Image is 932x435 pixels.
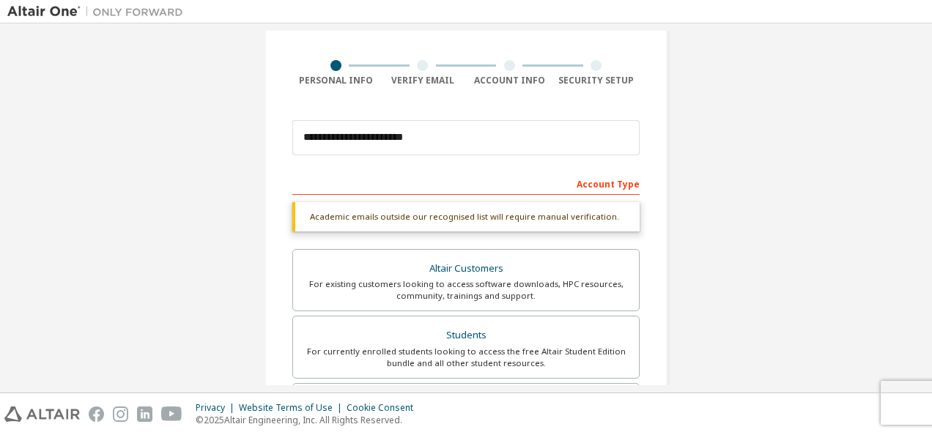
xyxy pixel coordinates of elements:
[302,278,630,302] div: For existing customers looking to access software downloads, HPC resources, community, trainings ...
[292,75,380,86] div: Personal Info
[137,406,152,422] img: linkedin.svg
[161,406,182,422] img: youtube.svg
[302,325,630,346] div: Students
[196,414,422,426] p: © 2025 Altair Engineering, Inc. All Rights Reserved.
[380,75,467,86] div: Verify Email
[302,259,630,279] div: Altair Customers
[553,75,640,86] div: Security Setup
[4,406,80,422] img: altair_logo.svg
[7,4,191,19] img: Altair One
[292,202,640,231] div: Academic emails outside our recognised list will require manual verification.
[196,402,239,414] div: Privacy
[466,75,553,86] div: Account Info
[302,346,630,369] div: For currently enrolled students looking to access the free Altair Student Edition bundle and all ...
[113,406,128,422] img: instagram.svg
[347,402,422,414] div: Cookie Consent
[89,406,104,422] img: facebook.svg
[292,171,640,195] div: Account Type
[239,402,347,414] div: Website Terms of Use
